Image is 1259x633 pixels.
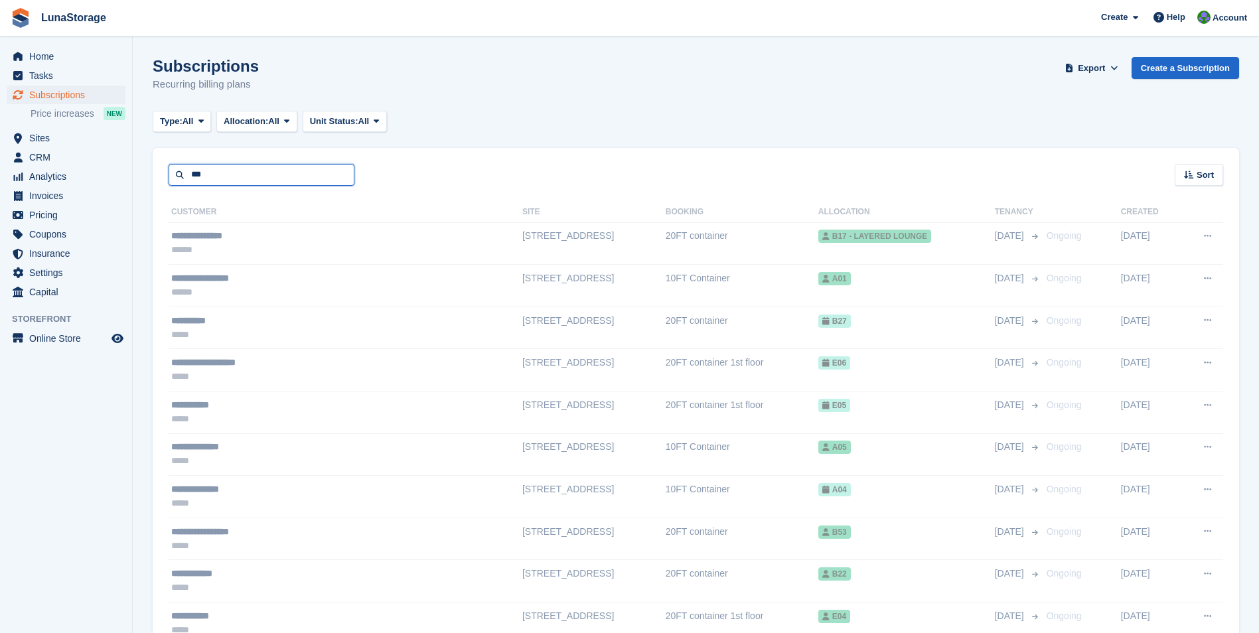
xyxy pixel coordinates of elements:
[7,244,125,263] a: menu
[7,186,125,205] a: menu
[1078,62,1105,75] span: Export
[7,283,125,301] a: menu
[29,86,109,104] span: Subscriptions
[29,47,109,66] span: Home
[7,86,125,104] a: menu
[110,330,125,346] a: Preview store
[1197,11,1211,24] img: Cathal Vaughan
[29,66,109,85] span: Tasks
[7,148,125,167] a: menu
[36,7,111,29] a: LunaStorage
[7,66,125,85] a: menu
[153,77,259,92] p: Recurring billing plans
[7,225,125,244] a: menu
[1132,57,1239,79] a: Create a Subscription
[1213,11,1247,25] span: Account
[29,329,109,348] span: Online Store
[29,186,109,205] span: Invoices
[11,8,31,28] img: stora-icon-8386f47178a22dfd0bd8f6a31ec36ba5ce8667c1dd55bd0f319d3a0aa187defe.svg
[7,167,125,186] a: menu
[31,107,94,120] span: Price increases
[7,129,125,147] a: menu
[1101,11,1128,24] span: Create
[12,313,132,326] span: Storefront
[1063,57,1121,79] button: Export
[104,107,125,120] div: NEW
[29,148,109,167] span: CRM
[29,263,109,282] span: Settings
[1167,11,1185,24] span: Help
[29,129,109,147] span: Sites
[153,57,259,75] h1: Subscriptions
[29,283,109,301] span: Capital
[7,329,125,348] a: menu
[7,263,125,282] a: menu
[7,206,125,224] a: menu
[29,167,109,186] span: Analytics
[7,47,125,66] a: menu
[29,244,109,263] span: Insurance
[29,206,109,224] span: Pricing
[31,106,125,121] a: Price increases NEW
[29,225,109,244] span: Coupons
